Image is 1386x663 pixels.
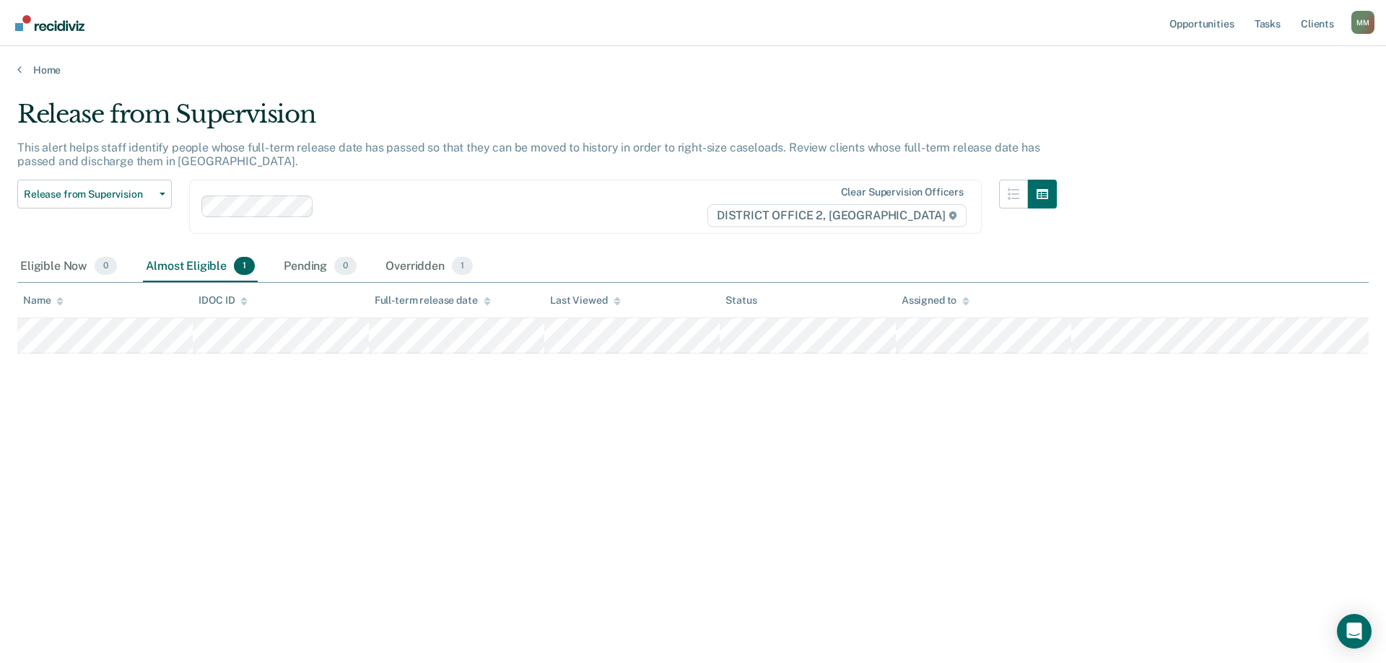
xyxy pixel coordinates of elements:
div: Overridden1 [383,251,476,283]
div: M M [1351,11,1374,34]
span: 1 [452,257,473,276]
div: IDOC ID [199,294,248,307]
button: Profile dropdown button [1351,11,1374,34]
p: This alert helps staff identify people whose full-term release date has passed so that they can b... [17,141,1039,168]
img: Recidiviz [15,15,84,31]
span: 1 [234,257,255,276]
span: Release from Supervision [24,188,154,201]
div: Pending0 [281,251,359,283]
div: Assigned to [902,294,969,307]
button: Release from Supervision [17,180,172,208]
span: DISTRICT OFFICE 2, [GEOGRAPHIC_DATA] [707,204,967,227]
div: Open Intercom Messenger [1337,614,1372,649]
div: Eligible Now0 [17,251,120,283]
div: Release from Supervision [17,100,1057,141]
a: Home [17,63,1369,76]
span: 0 [334,257,357,276]
div: Almost Eligible1 [143,251,258,283]
div: Name [23,294,64,307]
div: Last Viewed [550,294,620,307]
div: Status [725,294,757,307]
div: Full-term release date [375,294,491,307]
span: 0 [95,257,117,276]
div: Clear supervision officers [841,186,964,198]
